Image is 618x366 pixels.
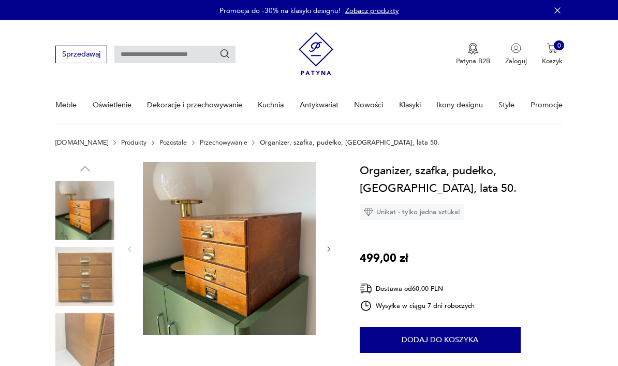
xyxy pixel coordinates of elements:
[260,139,439,146] p: Organizer, szafka, pudełko, [GEOGRAPHIC_DATA], lata 50.
[360,204,464,220] div: Unikat - tylko jedna sztuka!
[456,43,490,66] a: Ikona medaluPatyna B2B
[436,87,483,123] a: Ikony designu
[55,247,114,306] img: Zdjęcie produktu Organizer, szafka, pudełko, Niemcy, lata 50.
[354,87,383,123] a: Nowości
[554,40,564,51] div: 0
[468,43,478,54] img: Ikona medalu
[55,52,107,58] a: Sprzedawaj
[531,87,563,123] a: Promocje
[456,43,490,66] button: Patyna B2B
[360,282,372,295] img: Ikona dostawy
[505,43,527,66] button: Zaloguj
[219,6,341,16] p: Promocja do -30% na klasyki designu!
[505,57,527,66] p: Zaloguj
[511,43,521,53] img: Ikonka użytkownika
[200,139,247,146] a: Przechowywanie
[360,162,563,197] h1: Organizer, szafka, pudełko, [GEOGRAPHIC_DATA], lata 50.
[360,300,475,312] div: Wysyłka w ciągu 7 dni roboczych
[456,57,490,66] p: Patyna B2B
[399,87,421,123] a: Klasyki
[542,57,563,66] p: Koszyk
[364,207,373,217] img: Ikona diamentu
[55,46,107,63] button: Sprzedawaj
[143,162,316,335] img: Zdjęcie produktu Organizer, szafka, pudełko, Niemcy, lata 50.
[121,139,146,146] a: Produkty
[55,87,77,123] a: Meble
[219,49,231,60] button: Szukaj
[345,6,399,16] a: Zobacz produkty
[300,87,339,123] a: Antykwariat
[299,29,333,79] img: Patyna - sklep z meblami i dekoracjami vintage
[360,282,475,295] div: Dostawa od 60,00 PLN
[93,87,131,123] a: Oświetlenie
[147,87,242,123] a: Dekoracje i przechowywanie
[258,87,284,123] a: Kuchnia
[547,43,557,53] img: Ikona koszyka
[542,43,563,66] button: 0Koszyk
[55,139,108,146] a: [DOMAIN_NAME]
[55,181,114,240] img: Zdjęcie produktu Organizer, szafka, pudełko, Niemcy, lata 50.
[360,249,408,267] p: 499,00 zł
[159,139,187,146] a: Pozostałe
[360,327,521,353] button: Dodaj do koszyka
[498,87,514,123] a: Style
